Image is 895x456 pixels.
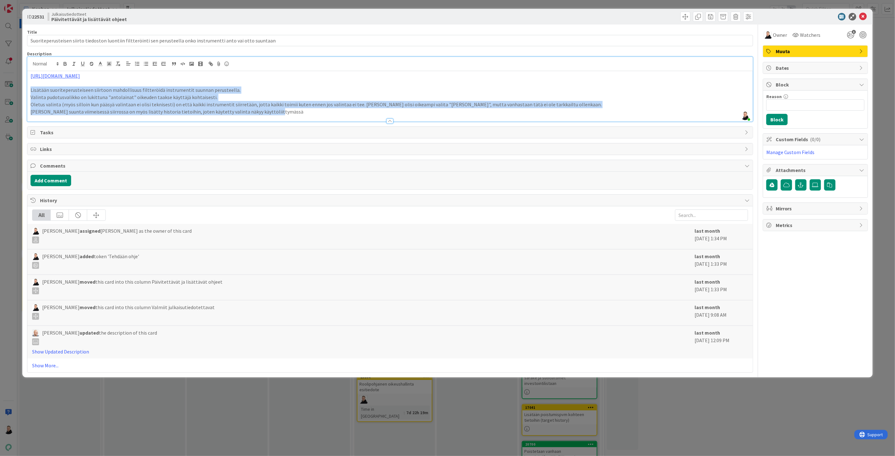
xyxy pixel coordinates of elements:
[776,136,856,143] span: Custom Fields
[741,111,750,120] img: KHqomuoKQRjoNQxyxxwtZmjOUFPU5med.jpg
[32,210,51,220] div: All
[27,13,44,20] span: ID
[766,114,788,125] button: Block
[776,221,856,229] span: Metrics
[695,228,720,234] b: last month
[31,73,80,79] a: [URL][DOMAIN_NAME]
[776,81,856,88] span: Block
[32,330,39,336] img: NG
[766,149,815,155] a: Manage Custom Fields
[776,205,856,212] span: Mirrors
[800,31,821,39] span: Watchers
[27,51,52,57] span: Description
[32,362,748,369] a: Show More...
[80,330,99,336] b: updated
[51,12,127,17] span: Julkaisutiedotteet
[42,303,215,320] span: [PERSON_NAME] this card into this column Valmiit julkaisutiedotettavat
[695,253,720,259] b: last month
[675,209,748,221] input: Search...
[695,253,748,271] div: [DATE] 1:33 PM
[42,227,192,243] span: [PERSON_NAME] [PERSON_NAME] as the owner of this card
[32,304,39,311] img: AN
[40,162,741,170] span: Comments
[695,304,720,310] b: last month
[695,227,748,246] div: [DATE] 1:34 PM
[852,30,856,34] span: 1
[31,175,71,186] button: Add Comment
[80,304,95,310] b: moved
[695,303,748,322] div: [DATE] 9:08 AM
[695,329,748,355] div: [DATE] 12:09 PM
[80,228,100,234] b: assigned
[40,197,741,204] span: History
[32,14,44,20] b: 22531
[32,228,39,235] img: AN
[773,31,787,39] span: Owner
[695,278,748,297] div: [DATE] 1:33 PM
[27,29,37,35] label: Title
[27,35,753,46] input: type card name here...
[695,279,720,285] b: last month
[40,145,741,153] span: Links
[40,129,741,136] span: Tasks
[80,279,95,285] b: moved
[32,253,39,260] img: AN
[31,86,750,94] p: Lisätään suoriteperusteiseen siirtoon mahdollisuus filtteröidä instrumentit suunnan perusteella.
[764,31,772,39] img: AN
[80,253,94,259] b: added
[776,64,856,72] span: Dates
[42,253,139,269] span: [PERSON_NAME] token 'Tehdään ohje'
[766,94,782,99] label: Reason
[13,1,29,8] span: Support
[42,278,222,294] span: [PERSON_NAME] this card into this column Päivitettävät ja lisättävät ohjeet
[695,330,720,336] b: last month
[810,136,821,142] span: ( 0/0 )
[32,279,39,286] img: AN
[31,94,750,101] p: Valinta pudotusvalikko on lukittuna "antolainat" oikeuden taakse käyttäjä kohtaisesti.
[776,166,856,174] span: Attachments
[42,329,157,345] span: [PERSON_NAME] the description of this card
[31,101,750,108] p: Oletus valinta (myös silloin kun pääsyä valintaan ei olisi teknisesti) on että kaikki instrumenti...
[776,47,856,55] span: Muuta
[31,108,750,115] p: [PERSON_NAME] suunta viimeisessä siirrossa on myös lisätty historia tietoihin, joten käytetty val...
[51,17,127,22] b: Päivitettävät ja lisättävät ohjeet
[32,348,89,355] a: Show Updated Description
